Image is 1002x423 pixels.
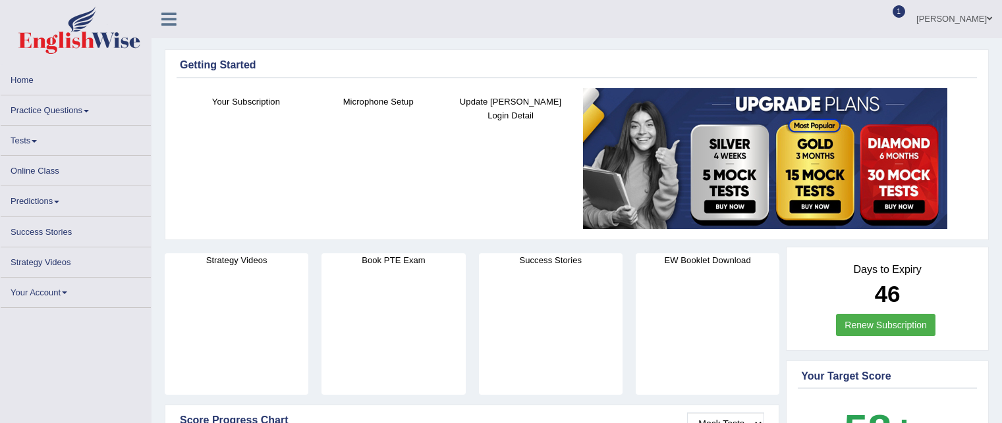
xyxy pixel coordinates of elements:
h4: Success Stories [479,253,623,267]
img: small5.jpg [583,88,947,229]
h4: Book PTE Exam [321,253,465,267]
h4: Days to Expiry [801,264,974,276]
div: Getting Started [180,57,974,73]
a: Success Stories [1,217,151,243]
b: 46 [875,281,901,307]
a: Practice Questions [1,95,151,121]
h4: Strategy Videos [165,253,308,267]
a: Tests [1,126,151,151]
a: Home [1,65,151,91]
h4: EW Booklet Download [636,253,779,267]
h4: Your Subscription [186,95,306,109]
h4: Update [PERSON_NAME] Login Detail [451,95,571,122]
a: Predictions [1,186,151,212]
h4: Microphone Setup [319,95,438,109]
a: Your Account [1,278,151,303]
div: Your Target Score [801,368,974,384]
a: Strategy Videos [1,247,151,273]
span: 1 [893,5,906,18]
a: Renew Subscription [836,314,935,336]
a: Online Class [1,156,151,182]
